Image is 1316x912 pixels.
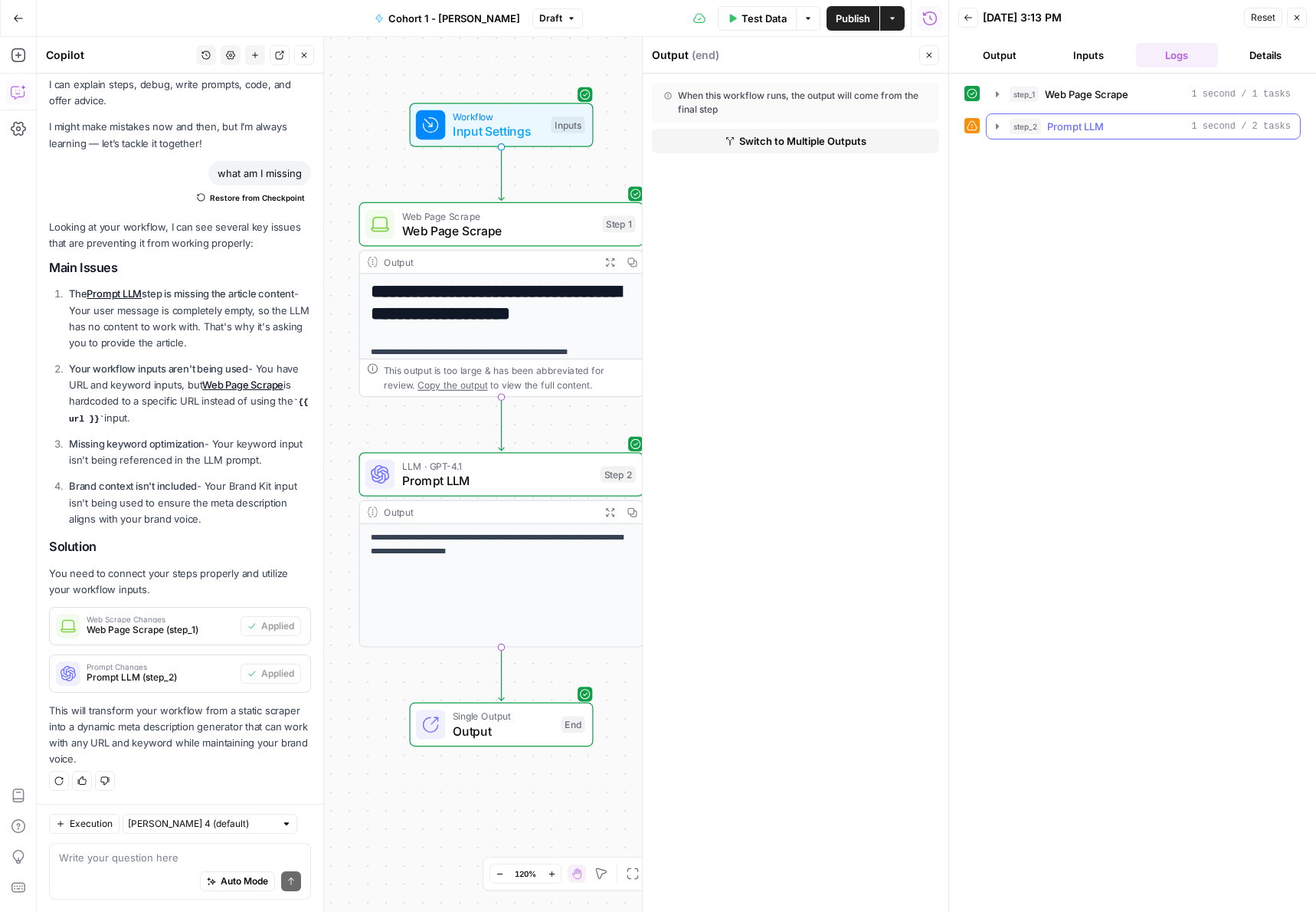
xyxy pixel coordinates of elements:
[49,566,311,598] p: You need to connect your steps properly and utilize your workflow inputs.
[652,48,915,63] div: Output
[87,623,234,637] span: Web Page Scrape (step_1)
[603,216,636,233] div: Step 1
[532,8,583,28] button: Draft
[1191,120,1291,133] span: 1 second / 2 tasks
[515,868,536,880] span: 120%
[261,619,294,633] span: Applied
[1244,8,1282,28] button: Reset
[49,814,119,834] button: Execution
[987,82,1300,107] button: 1 second / 1 tasks
[664,89,927,116] div: When this workflow runs, the output will come from the final step
[402,459,594,474] span: LLM · GPT-4.1
[402,208,595,223] span: Web Page Scrape
[384,254,594,269] div: Output
[241,664,301,684] button: Applied
[200,871,275,891] button: Auto Mode
[69,436,311,468] p: - Your keyword input isn't being referenced in the LLM prompt.
[49,119,311,151] p: I might make mistakes now and then, but I’m always learning — let’s tackle it together!
[210,192,305,204] span: Restore from Checkpoint
[87,671,234,684] span: Prompt LLM (step_2)
[69,478,311,527] p: - Your Brand Kit input isn't being used to ensure the meta description aligns with your brand voice.
[1047,43,1130,67] button: Inputs
[652,129,939,153] button: Switch to Multiple Outputs
[692,48,719,63] span: ( end )
[402,221,595,240] span: Web Page Scrape
[1010,87,1039,102] span: step_1
[499,397,504,451] g: Edge from step_1 to step_2
[1045,87,1128,102] span: Web Page Scrape
[69,363,248,375] strong: Your workflow inputs aren't being used
[221,874,268,888] span: Auto Mode
[191,189,311,207] button: Restore from Checkpoint
[987,114,1300,139] button: 1 second / 2 tasks
[365,6,529,31] button: Cohort 1 - [PERSON_NAME]
[208,161,311,185] div: what am I missing
[87,663,234,671] span: Prompt Changes
[827,6,879,31] button: Publish
[87,287,142,300] a: Prompt LLM
[539,11,562,25] span: Draft
[69,361,311,426] p: - You have URL and keyword inputs, but is hardcoded to a specific URL instead of using the input.
[453,709,554,723] span: Single Output
[69,287,294,300] strong: The step is missing the article content
[87,615,234,623] span: Web Scrape Changes
[836,11,870,26] span: Publish
[417,379,487,390] span: Copy the output
[261,667,294,681] span: Applied
[1047,119,1104,134] span: Prompt LLM
[1010,119,1041,134] span: step_2
[453,110,544,124] span: Workflow
[69,398,309,423] code: {{ url }}
[70,817,113,831] span: Execution
[359,103,644,147] div: WorkflowInput SettingsInputs
[388,11,520,26] span: Cohort 1 - [PERSON_NAME]
[551,116,584,133] div: Inputs
[49,261,311,275] h2: Main Issues
[49,540,311,554] h2: Solution
[561,717,585,733] div: End
[718,6,796,31] button: Test Data
[49,77,311,109] p: I can explain steps, debug, write prompts, code, and offer advice.
[1251,11,1275,25] span: Reset
[69,480,197,492] strong: Brand context isn't included
[69,286,311,351] p: - Your user message is completely empty, so the LLM has no content to work with. That's why it's ...
[741,11,787,26] span: Test Data
[46,48,192,63] div: Copilot
[1224,43,1307,67] button: Details
[49,703,311,768] p: This will transform your workflow from a static scraper into a dynamic meta description generator...
[241,616,301,636] button: Applied
[128,816,275,832] input: Claude Sonnet 4 (default)
[453,122,544,140] span: Input Settings
[1136,43,1219,67] button: Logs
[499,648,504,701] g: Edge from step_2 to end
[601,466,636,483] div: Step 2
[49,219,311,251] p: Looking at your workflow, I can see several key issues that are preventing it from working properly:
[359,703,644,747] div: Single OutputOutputEnd
[1191,87,1291,101] span: 1 second / 1 tasks
[69,438,205,450] strong: Missing keyword optimization
[202,379,283,391] a: Web Page Scrape
[958,43,1041,67] button: Output
[739,133,866,149] span: Switch to Multiple Outputs
[402,471,594,490] span: Prompt LLM
[453,722,554,740] span: Output
[384,505,594,520] div: Output
[499,147,504,201] g: Edge from start to step_1
[384,363,636,392] div: This output is too large & has been abbreviated for review. to view the full content.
